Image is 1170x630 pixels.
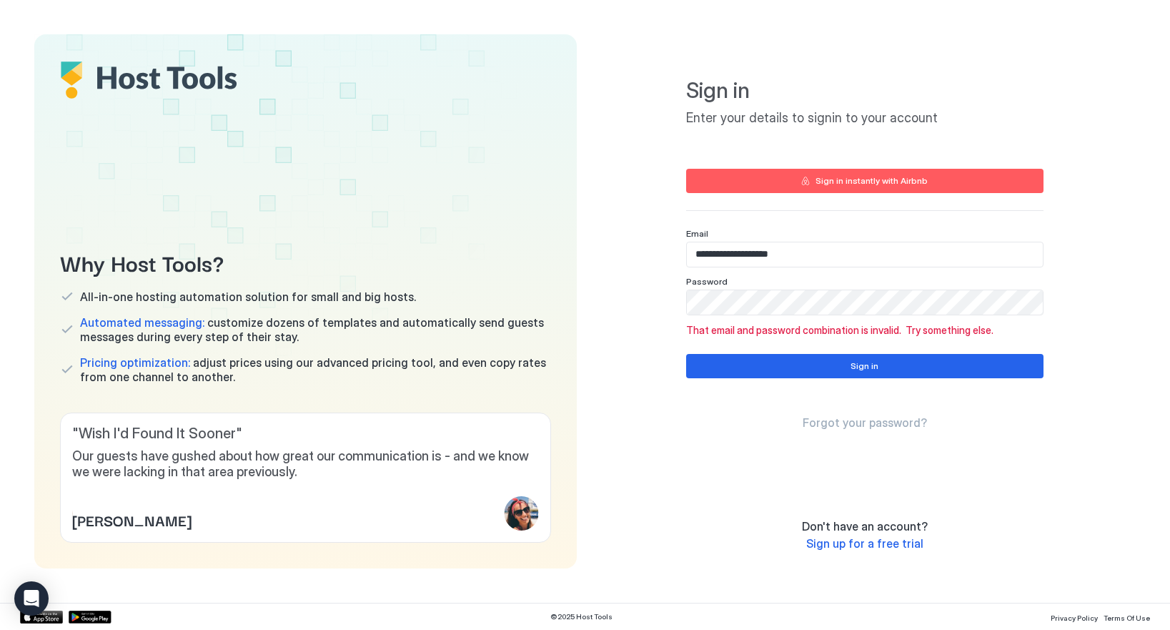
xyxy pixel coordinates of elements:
input: Input Field [687,242,1043,267]
div: Open Intercom Messenger [14,581,49,616]
a: Forgot your password? [803,415,927,430]
span: [PERSON_NAME] [72,509,192,531]
span: Email [686,228,708,239]
span: Sign in [686,77,1043,104]
span: Forgot your password? [803,415,927,430]
span: customize dozens of templates and automatically send guests messages during every step of their s... [80,315,551,344]
span: Our guests have gushed about how great our communication is - and we know we were lacking in that... [72,448,539,481]
div: Sign in [851,360,878,373]
span: Don't have an account? [802,519,928,533]
a: Sign up for a free trial [806,536,923,551]
span: adjust prices using our advanced pricing tool, and even copy rates from one channel to another. [80,355,551,384]
a: Terms Of Use [1104,609,1150,624]
span: Sign up for a free trial [806,536,923,551]
span: Terms Of Use [1104,614,1150,622]
div: profile [505,496,539,531]
span: © 2025 Host Tools [550,612,613,621]
span: " Wish I'd Found It Sooner " [72,425,539,443]
button: Sign in instantly with Airbnb [686,169,1043,193]
a: Google Play Store [69,611,111,624]
button: Sign in [686,354,1043,378]
span: Automated messaging: [80,315,204,330]
span: Password [686,276,728,287]
div: Sign in instantly with Airbnb [815,174,928,187]
span: Enter your details to signin to your account [686,110,1043,127]
span: Why Host Tools? [60,246,551,278]
span: All-in-one hosting automation solution for small and big hosts. [80,290,416,304]
span: That email and password combination is invalid. Try something else. [686,324,1043,337]
span: Pricing optimization: [80,355,190,370]
span: Privacy Policy [1051,614,1098,622]
a: Privacy Policy [1051,609,1098,624]
input: Input Field [687,290,1043,315]
a: App Store [20,611,63,624]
